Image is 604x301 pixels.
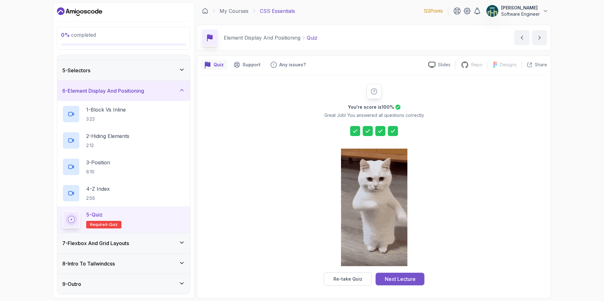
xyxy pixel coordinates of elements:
p: [PERSON_NAME] [501,5,540,11]
button: previous content [514,30,529,45]
p: Any issues? [279,62,306,68]
img: cool-cat [341,149,407,266]
p: Designs [500,62,517,68]
p: Support [243,62,260,68]
button: 3-Position6:10 [62,158,185,176]
h3: 5 - Selectors [62,67,90,74]
button: Support button [230,60,264,70]
button: 4-Z Index2:56 [62,184,185,202]
button: Share [522,62,547,68]
button: Next Lecture [376,273,424,285]
a: Dashboard [57,7,102,17]
p: 2:12 [86,142,129,149]
p: Quiz [214,62,224,68]
p: 1 - Block Vs Inline [86,106,126,113]
a: My Courses [220,7,249,15]
span: Required- [90,222,109,227]
h2: You're score is 100 % [348,104,394,110]
p: Great Job! You answered all questions correctly [324,112,424,118]
button: 5-Selectors [57,60,190,80]
button: next content [532,30,547,45]
span: quiz [109,222,118,227]
p: 3 - Position [86,159,110,166]
p: Element Display And Positioning [224,34,300,41]
p: 2:56 [86,195,110,201]
button: Feedback button [267,60,310,70]
p: 6:10 [86,169,110,175]
div: Next Lecture [385,275,416,283]
p: 122 Points [424,8,443,14]
span: completed [61,32,96,38]
button: 8-Intro To Tailwindcss [57,254,190,274]
button: user profile image[PERSON_NAME]Software Engineer [486,5,549,17]
div: Re-take Quiz [333,276,362,282]
h3: 8 - Intro To Tailwindcss [62,260,115,267]
p: Slides [438,62,450,68]
button: 2-Hiding Elements2:12 [62,132,185,149]
a: Slides [423,62,456,68]
p: 4 - Z Index [86,185,110,193]
img: user profile image [486,5,498,17]
button: 6-Element Display And Positioning [57,81,190,101]
p: Repo [471,62,483,68]
button: quiz button [201,60,227,70]
button: 7-Flexbox And Grid Layouts [57,233,190,253]
button: Re-take Quiz [324,272,372,286]
p: CSS Essentials [260,7,295,15]
a: Dashboard [202,8,208,14]
p: 3:23 [86,116,126,122]
p: Quiz [307,34,317,41]
h3: 9 - Outro [62,280,81,288]
h3: 7 - Flexbox And Grid Layouts [62,239,129,247]
span: 0 % [61,32,70,38]
p: Software Engineer [501,11,540,17]
p: 2 - Hiding Elements [86,132,129,140]
button: 1-Block Vs Inline3:23 [62,105,185,123]
p: 5 - Quiz [86,211,103,218]
p: Share [535,62,547,68]
button: 5-QuizRequired-quiz [62,211,185,228]
h3: 6 - Element Display And Positioning [62,87,144,95]
button: 9-Outro [57,274,190,294]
